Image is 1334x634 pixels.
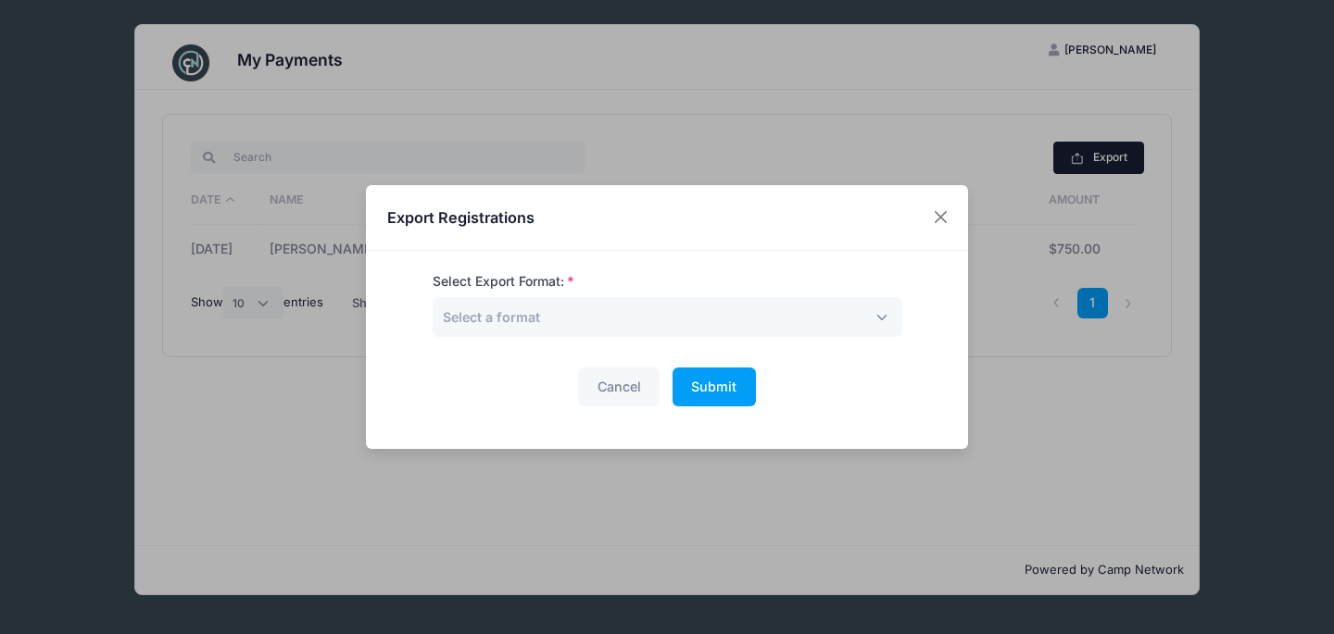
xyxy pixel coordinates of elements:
h4: Export Registrations [387,206,535,229]
span: Select a format [433,297,902,337]
span: Submit [691,379,736,394]
span: Select a format [443,307,540,327]
span: Select a format [443,309,540,325]
button: Cancel [578,367,660,407]
button: Submit [673,367,756,407]
button: Close [925,201,958,234]
label: Select Export Format: [433,272,574,292]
